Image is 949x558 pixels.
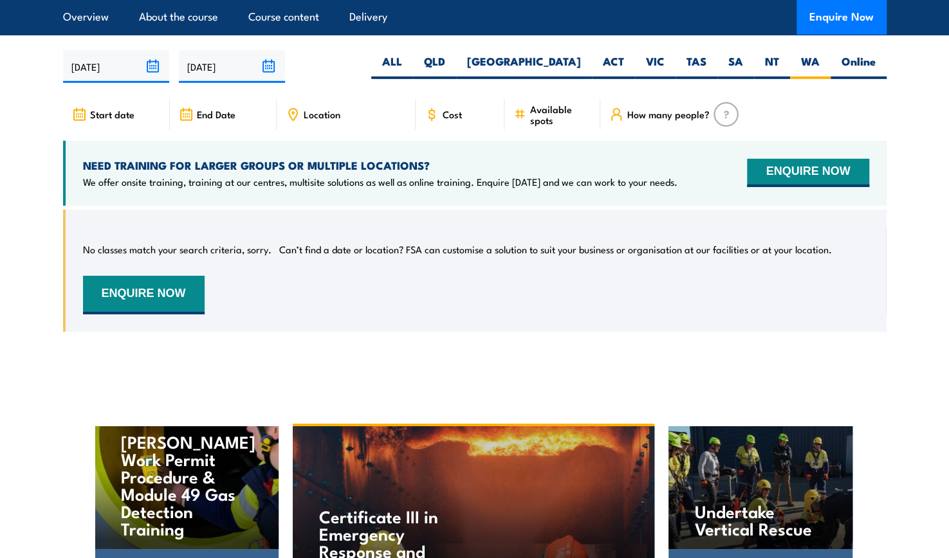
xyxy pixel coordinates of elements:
label: SA [717,54,754,79]
p: Can’t find a date or location? FSA can customise a solution to suit your business or organisation... [279,243,832,256]
label: TAS [676,54,717,79]
span: Available spots [530,104,591,125]
span: End Date [197,109,235,120]
span: Location [304,109,340,120]
label: ALL [371,54,413,79]
button: ENQUIRE NOW [83,276,205,314]
label: WA [790,54,831,79]
label: Online [831,54,887,79]
label: VIC [635,54,676,79]
input: To date [179,50,285,83]
span: Cost [443,109,462,120]
label: [GEOGRAPHIC_DATA] [456,54,592,79]
p: We offer onsite training, training at our centres, multisite solutions as well as online training... [83,175,677,188]
h4: Undertake Vertical Rescue [695,502,826,537]
span: How many people? [627,109,710,120]
span: Start date [90,109,134,120]
p: No classes match your search criteria, sorry. [83,243,272,256]
label: ACT [592,54,635,79]
label: QLD [413,54,456,79]
h4: NEED TRAINING FOR LARGER GROUPS OR MULTIPLE LOCATIONS? [83,158,677,172]
input: From date [63,50,169,83]
label: NT [754,54,790,79]
h4: [PERSON_NAME] Work Permit Procedure & Module 49 Gas Detection Training [121,433,252,537]
button: ENQUIRE NOW [747,159,869,187]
